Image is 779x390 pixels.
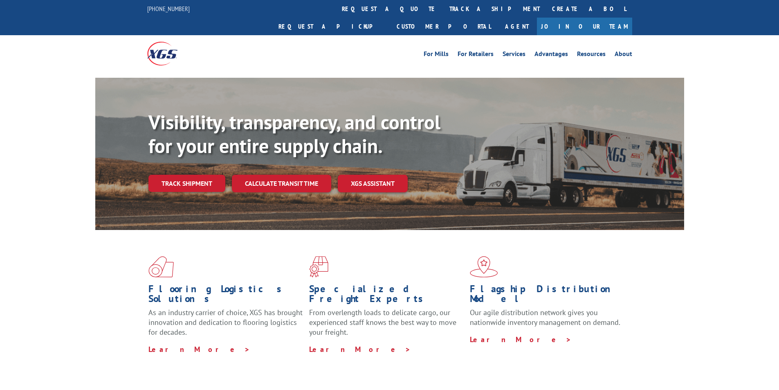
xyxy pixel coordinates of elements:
h1: Flagship Distribution Model [470,284,624,308]
a: Learn More > [470,335,572,344]
a: Join Our Team [537,18,632,35]
a: [PHONE_NUMBER] [147,5,190,13]
a: For Retailers [458,51,494,60]
a: Learn More > [309,345,411,354]
img: xgs-icon-total-supply-chain-intelligence-red [148,256,174,277]
a: Calculate transit time [232,175,331,192]
a: Agent [497,18,537,35]
a: Request a pickup [272,18,391,35]
a: Advantages [534,51,568,60]
a: Learn More > [148,345,250,354]
a: Customer Portal [391,18,497,35]
a: For Mills [424,51,449,60]
img: xgs-icon-flagship-distribution-model-red [470,256,498,277]
a: About [615,51,632,60]
a: Track shipment [148,175,225,192]
h1: Flooring Logistics Solutions [148,284,303,308]
h1: Specialized Freight Experts [309,284,464,308]
span: As an industry carrier of choice, XGS has brought innovation and dedication to flooring logistics... [148,308,303,337]
b: Visibility, transparency, and control for your entire supply chain. [148,109,440,158]
span: Our agile distribution network gives you nationwide inventory management on demand. [470,308,620,327]
p: From overlength loads to delicate cargo, our experienced staff knows the best way to move your fr... [309,308,464,344]
a: Resources [577,51,606,60]
img: xgs-icon-focused-on-flooring-red [309,256,328,277]
a: XGS ASSISTANT [338,175,408,192]
a: Services [503,51,525,60]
